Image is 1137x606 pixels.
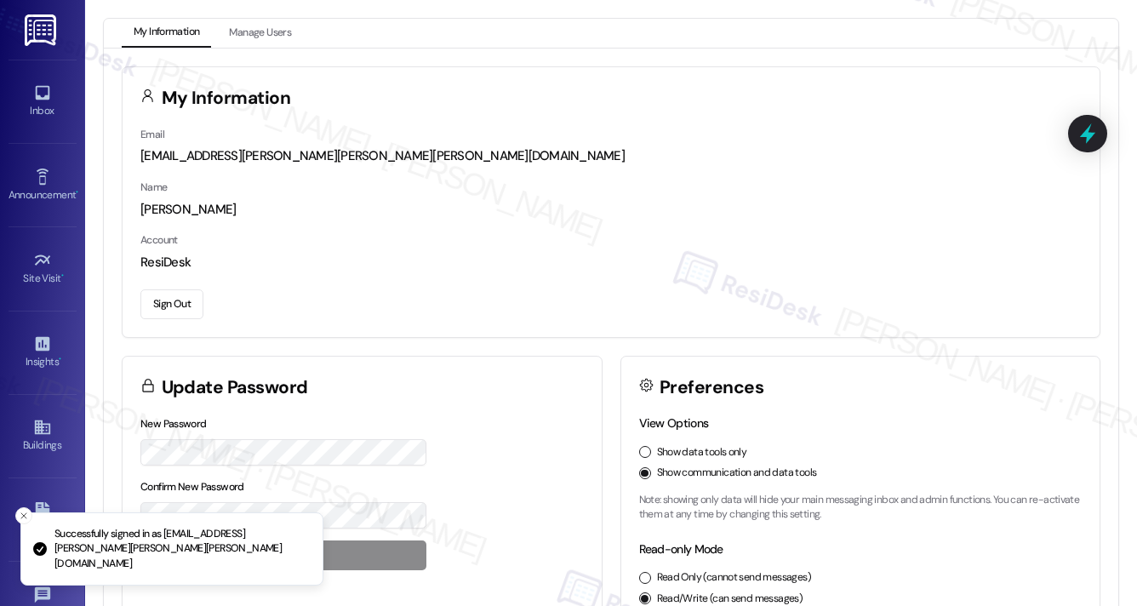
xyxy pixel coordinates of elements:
a: Insights • [9,329,77,375]
label: Email [140,128,164,141]
p: Note: showing only data will hide your main messaging inbox and admin functions. You can re-activ... [639,493,1083,523]
label: Show communication and data tools [657,466,817,481]
button: Close toast [15,507,32,524]
label: Read Only (cannot send messages) [657,570,811,586]
label: Name [140,180,168,194]
label: Account [140,233,178,247]
div: [PERSON_NAME] [140,201,1082,219]
button: Sign Out [140,289,203,319]
a: Site Visit • [9,246,77,292]
span: • [61,270,64,282]
span: • [76,186,78,198]
label: Read-only Mode [639,541,723,557]
img: ResiDesk Logo [25,14,60,46]
p: Successfully signed in as [EMAIL_ADDRESS][PERSON_NAME][PERSON_NAME][PERSON_NAME][DOMAIN_NAME] [54,527,309,572]
h3: Preferences [660,379,763,397]
button: Manage Users [217,19,303,48]
h3: My Information [162,89,291,107]
span: • [59,353,61,365]
label: Show data tools only [657,445,747,460]
a: Leads [9,497,77,543]
a: Inbox [9,78,77,124]
button: My Information [122,19,211,48]
div: ResiDesk [140,254,1082,272]
h3: Update Password [162,379,308,397]
a: Buildings [9,413,77,459]
label: New Password [140,417,207,431]
div: [EMAIL_ADDRESS][PERSON_NAME][PERSON_NAME][PERSON_NAME][DOMAIN_NAME] [140,147,1082,165]
label: View Options [639,415,709,431]
label: Confirm New Password [140,480,244,494]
